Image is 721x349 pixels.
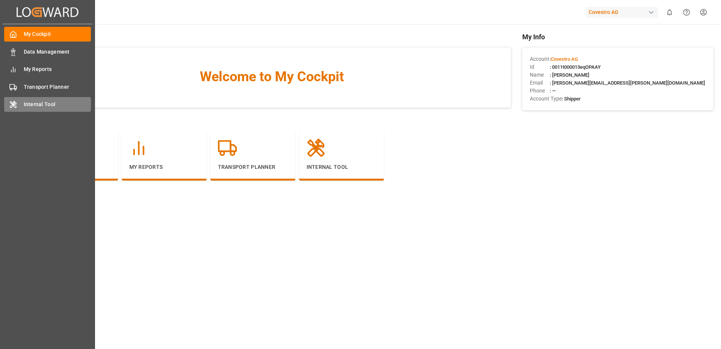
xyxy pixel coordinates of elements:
a: Data Management [4,44,91,59]
span: My Reports [24,65,91,73]
span: : [PERSON_NAME] [550,72,589,78]
span: Account [530,55,550,63]
p: Transport Planner [218,163,288,171]
span: Welcome to My Cockpit [48,66,496,87]
span: Phone [530,87,550,95]
p: My Reports [129,163,199,171]
span: Name [530,71,550,79]
span: Account Type [530,95,562,103]
span: Navigation [33,115,511,125]
span: Data Management [24,48,91,56]
span: : — [550,88,556,94]
span: : [550,56,578,62]
span: My Cockpit [24,30,91,38]
p: Internal Tool [307,163,376,171]
span: Transport Planner [24,83,91,91]
button: Covestro AG [586,5,661,19]
span: My Info [522,32,713,42]
a: My Reports [4,62,91,77]
span: Internal Tool [24,100,91,108]
span: : 0011t000013eqOPAAY [550,64,601,70]
button: Help Center [678,4,695,21]
span: Email [530,79,550,87]
span: : [PERSON_NAME][EMAIL_ADDRESS][PERSON_NAME][DOMAIN_NAME] [550,80,705,86]
span: Covestro AG [551,56,578,62]
span: : Shipper [562,96,581,102]
a: My Cockpit [4,27,91,42]
a: Internal Tool [4,97,91,112]
button: show 0 new notifications [661,4,678,21]
div: Covestro AG [586,7,658,18]
a: Transport Planner [4,79,91,94]
span: Id [530,63,550,71]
